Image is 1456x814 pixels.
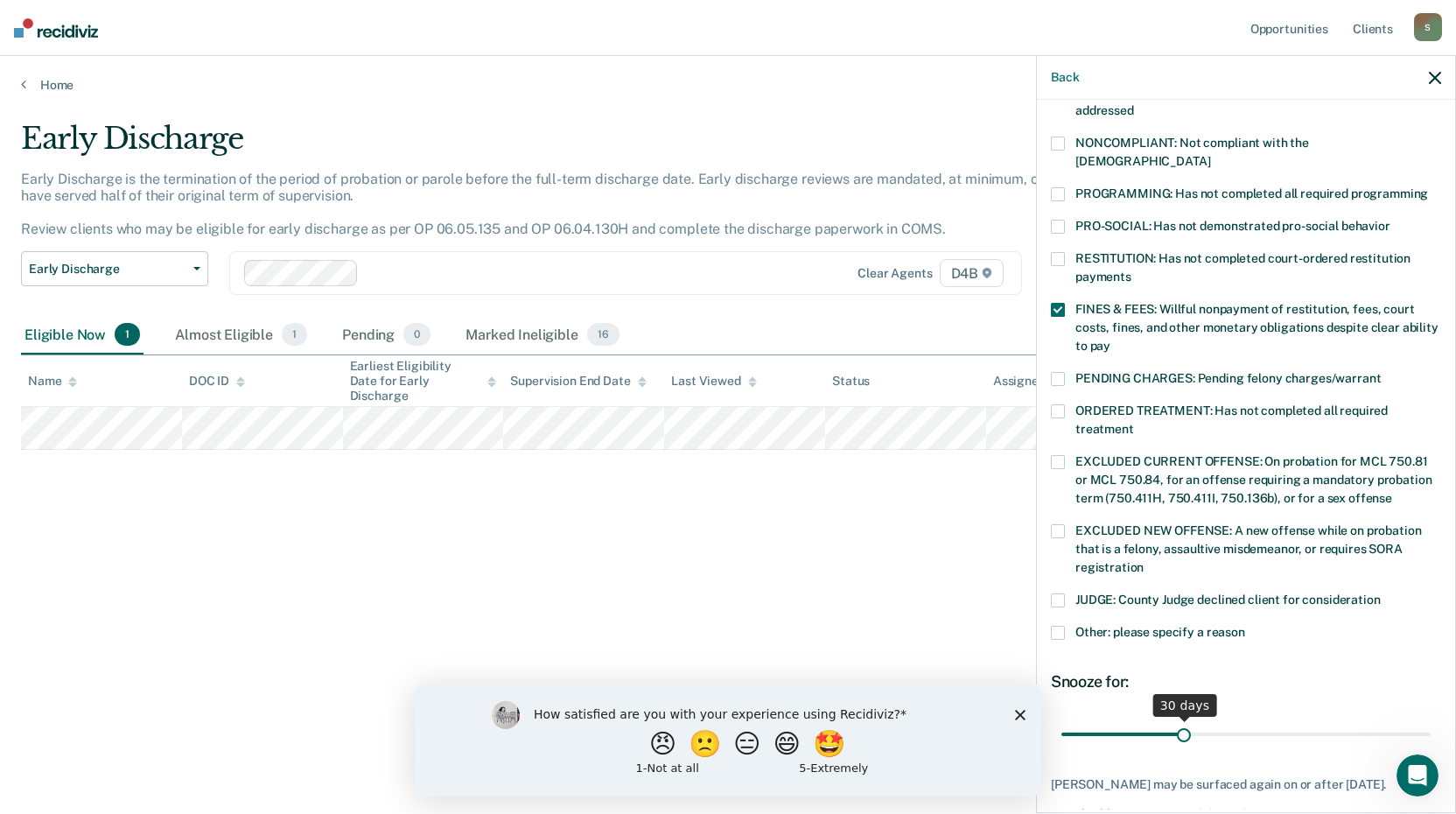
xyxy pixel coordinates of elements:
div: Marked Ineligible [462,316,622,354]
span: ORDERED TREATMENT: Has not completed all required treatment [1075,403,1388,436]
span: NEEDS: On parole and all criminogenic needs have not been addressed [1075,85,1409,117]
div: Clear agents [857,266,932,281]
span: PENDING CHARGES: Pending felony charges/warrant [1075,371,1381,385]
span: JUDGE: County Judge declined client for consideration [1075,593,1381,607]
a: Home [21,77,1435,93]
div: DOC ID [189,374,245,389]
span: EXCLUDED CURRENT OFFENSE: On probation for MCL 750.81 or MCL 750.84, for an offense requiring a m... [1075,454,1431,505]
p: Early Discharge is the termination of the period of probation or parole before the full-term disc... [21,171,1108,238]
span: EXCLUDED NEW OFFENSE: A new offense while on probation that is a felony, assaultive misdemeanor, ... [1075,523,1421,574]
span: RESTITUTION: Has not completed court-ordered restitution payments [1075,251,1410,284]
div: 30 days [1153,694,1217,717]
span: PROGRAMMING: Has not completed all required programming [1075,186,1428,200]
span: Early Discharge [29,262,186,277]
span: 1 [115,323,140,346]
div: Last Viewed [671,374,756,389]
span: Other: please specify a reason [1075,625,1245,639]
iframe: Intercom live chat [1396,754,1438,796]
button: Back [1051,70,1079,85]
span: 0 [403,323,430,346]
img: Recidiviz [14,18,98,38]
div: [PERSON_NAME] may be surfaced again on or after [DATE]. [1051,777,1441,792]
div: Almost Eligible [171,316,311,354]
div: Early Discharge [21,121,1113,171]
span: D4B [940,259,1004,287]
div: Eligible Now [21,316,143,354]
span: FINES & FEES: Willful nonpayment of restitution, fees, court costs, fines, and other monetary obl... [1075,302,1438,353]
span: NONCOMPLIANT: Not compliant with the [DEMOGRAPHIC_DATA] [1075,136,1309,168]
div: Assigned to [993,374,1075,389]
div: Name [28,374,77,389]
span: 1 [282,323,307,346]
div: Pending [339,316,434,354]
div: Snooze for: [1051,672,1441,691]
iframe: Survey by Kim from Recidiviz [415,684,1041,796]
div: S [1414,13,1442,41]
div: Status [832,374,870,389]
span: 16 [587,323,619,346]
div: Supervision End Date [510,374,646,389]
div: Earliest Eligibility Date for Early Discharge [350,359,497,403]
span: PRO-SOCIAL: Has not demonstrated pro-social behavior [1075,219,1390,233]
